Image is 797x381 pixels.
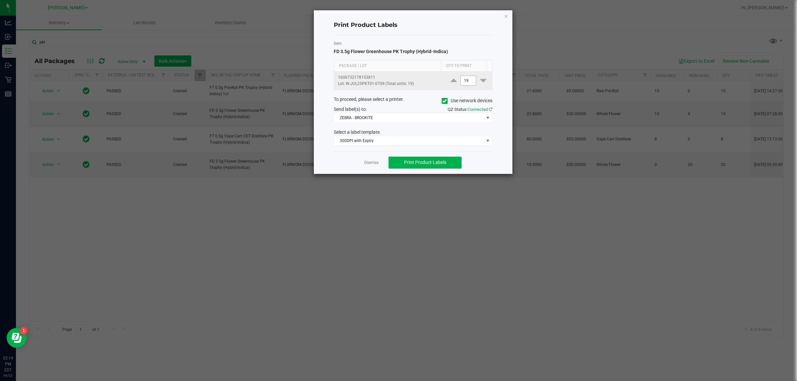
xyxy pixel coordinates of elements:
[334,49,448,54] span: FD 3.5g Flower Greenhouse PK Trophy (Hybrid-Indica)
[334,21,492,30] h4: Print Product Labels
[329,96,497,106] div: To proceed, please select a printer.
[334,113,484,122] span: ZEBRA - BROOKITE
[468,107,488,112] span: Connected
[338,74,441,81] p: 1606732178153811
[329,129,497,136] div: Select a label template.
[7,328,27,348] iframe: Resource center
[20,327,28,335] iframe: Resource center unread badge
[338,81,441,87] p: Lot: W-JUL25PKT01-0709 (Total units: 19)
[334,60,441,72] th: Package | Lot
[364,160,379,166] a: Dismiss
[441,60,487,72] th: Qty to Print
[404,160,446,165] span: Print Product Labels
[334,40,492,46] label: Item
[448,107,492,112] span: QZ Status:
[334,136,484,145] span: 300DPI with Expiry
[442,97,492,104] label: Use network devices
[389,157,462,169] button: Print Product Labels
[334,107,367,112] span: Send label(s) to:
